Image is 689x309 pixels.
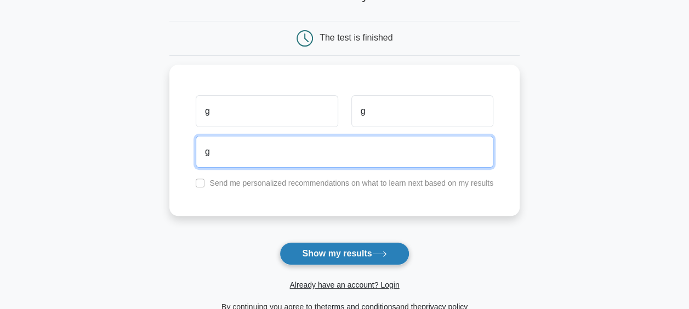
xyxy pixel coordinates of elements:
[351,95,493,127] input: Last name
[289,281,399,289] a: Already have an account? Login
[320,33,392,42] div: The test is finished
[280,242,409,265] button: Show my results
[196,136,493,168] input: Email
[196,95,338,127] input: First name
[209,179,493,187] label: Send me personalized recommendations on what to learn next based on my results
